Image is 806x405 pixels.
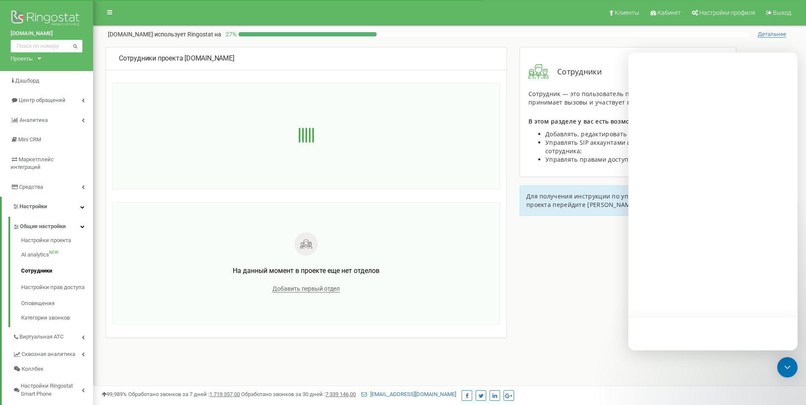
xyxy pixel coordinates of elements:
span: Mini CRM [18,136,41,143]
span: Настройки [19,203,47,209]
span: Обработано звонков за 30 дней : [241,391,356,397]
a: Сотрудники [21,263,93,279]
div: Проекты [11,55,33,63]
span: Коллбек [22,365,44,373]
span: Выход [773,9,791,16]
span: На данный момент в проекте еще нет отделов [233,267,380,275]
span: Общие настройки [20,223,66,231]
span: Аналитика [19,117,48,123]
span: Настройки Ringostat Smart Phone [21,382,82,398]
div: Open Intercom Messenger [777,357,798,377]
div: [DOMAIN_NAME] [119,54,494,63]
span: Настройки профиля [699,9,755,16]
a: Настройки проекта [21,237,93,247]
a: Оповещения [21,295,93,312]
span: Сотрудник — это пользователь проекта, который совершает и принимает вызовы и участвует в интеграц... [528,90,726,106]
a: [EMAIL_ADDRESS][DOMAIN_NAME] [361,391,456,397]
a: Виртуальная АТС [13,327,93,344]
span: В этом разделе у вас есть возможность: [528,117,654,125]
u: 7 339 146,00 [325,391,356,397]
input: Поиск по номеру [11,40,83,52]
span: Детальнее [758,31,786,38]
a: AI analyticsNEW [21,247,93,263]
a: Категории звонков [21,312,93,322]
a: Настройки Ringostat Smart Phone [13,376,93,401]
span: Сотрудники проекта [119,54,183,62]
span: Центр обращений [19,97,66,103]
span: Маркетплейс интеграций [11,156,54,171]
img: Ringostat logo [11,8,83,30]
a: Настройки прав доступа [21,279,93,296]
p: 27 % [221,30,239,39]
span: Управлять правами доступа сотрудников к проекту. [545,155,704,163]
span: Добавлять, редактировать и удалять сотрудников проекта; [545,130,726,138]
span: Клиенты [615,9,639,16]
span: Кабинет [657,9,681,16]
a: Общие настройки [13,217,93,234]
span: Дашборд [15,77,39,84]
p: [DOMAIN_NAME] [108,30,221,39]
span: 99,989% [102,391,127,397]
span: использует Ringostat на [154,31,221,38]
u: 1 719 357,00 [209,391,240,397]
a: Настройки [2,197,93,217]
span: Управлять SIP аккаунтами и номерами каждого сотрудника; [545,138,690,155]
span: Сотрудники [549,66,602,77]
span: Сквозная аналитика [22,350,75,358]
span: Обработано звонков за 7 дней : [128,391,240,397]
span: Виртуальная АТС [19,333,63,341]
a: Коллбек [13,362,93,377]
a: [DOMAIN_NAME] [11,30,83,38]
span: Средства [19,184,43,190]
span: Добавить первый отдел [272,285,340,292]
span: Для получения инструкции по управлению сотрудниками проекта перейдите [PERSON_NAME] [526,192,704,209]
a: Сквозная аналитика [13,344,93,362]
